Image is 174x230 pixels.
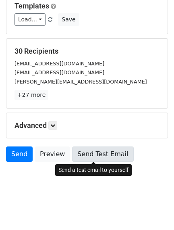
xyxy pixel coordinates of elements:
[134,191,174,230] iframe: Chat Widget
[55,164,132,176] div: Send a test email to yourself
[14,69,104,75] small: [EMAIL_ADDRESS][DOMAIN_NAME]
[14,90,48,100] a: +27 more
[72,146,133,162] a: Send Test Email
[14,13,46,26] a: Load...
[14,121,159,130] h5: Advanced
[35,146,70,162] a: Preview
[14,47,159,56] h5: 30 Recipients
[58,13,79,26] button: Save
[14,2,49,10] a: Templates
[6,146,33,162] a: Send
[14,61,104,67] small: [EMAIL_ADDRESS][DOMAIN_NAME]
[14,79,147,85] small: [PERSON_NAME][EMAIL_ADDRESS][DOMAIN_NAME]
